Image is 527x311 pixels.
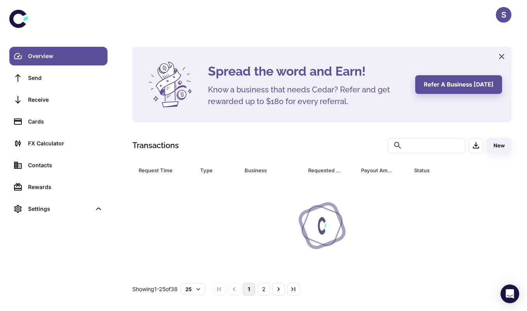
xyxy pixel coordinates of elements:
div: Send [28,74,103,82]
button: Go to page 2 [257,283,270,295]
p: Showing 1-25 of 38 [132,285,178,293]
span: Status [414,165,479,176]
button: 25 [181,283,206,295]
h1: Transactions [132,140,179,151]
div: FX Calculator [28,139,103,148]
span: Request Time [139,165,191,176]
button: Go to last page [287,283,300,295]
div: Overview [28,52,103,60]
button: Refer a business [DATE] [415,75,502,94]
a: FX Calculator [9,134,108,153]
span: Requested Amount [308,165,352,176]
div: Type [200,165,225,176]
h4: Spread the word and Earn! [208,62,406,81]
a: Contacts [9,156,108,175]
a: Receive [9,90,108,109]
h5: Know a business that needs Cedar? Refer and get rewarded up to $180 for every referral. [208,84,403,107]
span: Type [200,165,235,176]
div: Status [414,165,469,176]
div: Open Intercom Messenger [501,284,519,303]
button: Go to next page [272,283,285,295]
div: Contacts [28,161,103,170]
nav: pagination navigation [212,283,301,295]
div: Receive [28,95,103,104]
a: Overview [9,47,108,65]
button: S [496,7,511,23]
div: Payout Amount [361,165,395,176]
a: Rewards [9,178,108,196]
div: Cards [28,117,103,126]
div: Settings [28,205,91,213]
div: Settings [9,200,108,218]
a: Cards [9,112,108,131]
div: Requested Amount [308,165,342,176]
span: Payout Amount [361,165,405,176]
div: Request Time [139,165,181,176]
a: Send [9,69,108,87]
div: Rewards [28,183,103,191]
button: New [486,138,511,153]
button: page 1 [243,283,255,295]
